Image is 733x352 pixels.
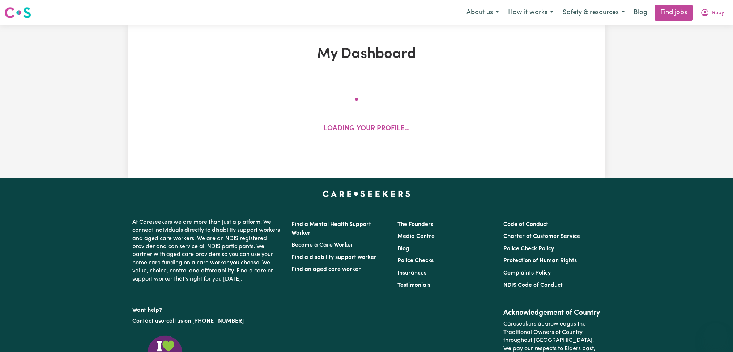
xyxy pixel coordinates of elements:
a: Careseekers logo [4,4,31,21]
button: Safety & resources [558,5,629,20]
a: Find an aged care worker [291,267,361,272]
span: Ruby [712,9,724,17]
a: Careseekers home page [323,191,410,197]
h1: My Dashboard [212,46,521,63]
button: About us [462,5,503,20]
a: Charter of Customer Service [503,234,580,239]
button: How it works [503,5,558,20]
h2: Acknowledgement of Country [503,309,601,317]
a: Police Check Policy [503,246,554,252]
p: Want help? [132,303,283,314]
p: or [132,314,283,328]
a: Find a Mental Health Support Worker [291,222,371,236]
p: At Careseekers we are more than just a platform. We connect individuals directly to disability su... [132,215,283,286]
a: Testimonials [397,282,430,288]
a: The Founders [397,222,433,227]
a: Police Checks [397,258,434,264]
a: Blog [397,246,409,252]
a: NDIS Code of Conduct [503,282,563,288]
iframe: Button to launch messaging window [704,323,727,346]
a: Find a disability support worker [291,255,376,260]
a: Protection of Human Rights [503,258,577,264]
a: Become a Care Worker [291,242,353,248]
a: Complaints Policy [503,270,551,276]
button: My Account [696,5,729,20]
a: Find jobs [655,5,693,21]
a: Contact us [132,318,161,324]
a: Blog [629,5,652,21]
img: Careseekers logo [4,6,31,19]
a: Insurances [397,270,426,276]
a: Media Centre [397,234,435,239]
a: call us on [PHONE_NUMBER] [166,318,244,324]
p: Loading your profile... [324,124,410,134]
a: Code of Conduct [503,222,548,227]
